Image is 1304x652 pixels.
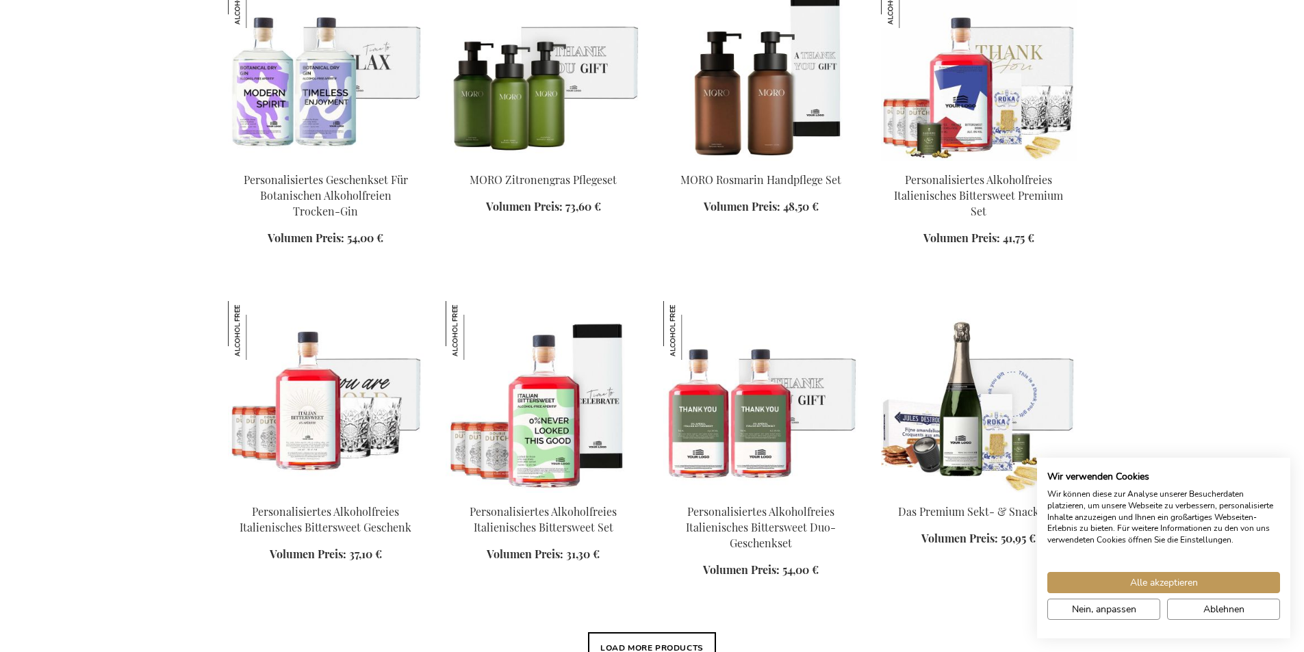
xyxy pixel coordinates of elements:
[446,301,641,493] img: Personalised Non-Alcoholic Italian Bittersweet Set
[240,504,411,534] a: Personalisiertes Alkoholfreies Italienisches Bittersweet Geschenk
[663,155,859,168] a: MORO Rosemary Handcare Set
[680,172,841,187] a: MORO Rosmarin Handpflege Set
[894,172,1063,218] a: Personalisiertes Alkoholfreies Italienisches Bittersweet Premium Set
[1167,599,1280,620] button: Alle verweigern cookies
[228,301,424,493] img: Personalised Non-Alcoholic Italian Bittersweet Gift
[703,562,780,577] span: Volumen Preis:
[486,199,601,215] a: Volumen Preis: 73,60 €
[1047,488,1280,546] p: Wir können diese zur Analyse unserer Besucherdaten platzieren, um unsere Webseite zu verbessern, ...
[898,504,1060,519] a: Das Premium Sekt- & Snack-Set
[270,547,346,561] span: Volumen Preis:
[1003,231,1034,245] span: 41,75 €
[1001,531,1036,545] span: 50,95 €
[1047,572,1280,593] button: Akzeptieren Sie alle cookies
[446,155,641,168] a: MORO Lemongrass Care Set
[923,231,1034,246] a: Volumen Preis: 41,75 €
[703,562,819,578] a: Volumen Preis: 54,00 €
[663,301,859,493] img: Personalised Non-Alcoholic Italian Bittersweet Duo Gift Set
[268,231,344,245] span: Volumen Preis:
[1072,602,1136,616] span: Nein, anpassen
[1203,602,1244,616] span: Ablehnen
[487,547,563,561] span: Volumen Preis:
[566,547,600,561] span: 31,30 €
[923,231,1000,245] span: Volumen Preis:
[921,531,1036,547] a: Volumen Preis: 50,95 €
[704,199,780,213] span: Volumen Preis:
[470,504,617,534] a: Personalisiertes Alkoholfreies Italienisches Bittersweet Set
[1047,471,1280,483] h2: Wir verwenden Cookies
[487,547,600,562] a: Volumen Preis: 31,30 €
[1047,599,1160,620] button: cookie Einstellungen anpassen
[228,301,287,360] img: Personalisiertes Alkoholfreies Italienisches Bittersweet Geschenk
[881,155,1077,168] a: Personalised Non-Alcoholic Italian Bittersweet Premium Set Personalisiertes Alkoholfreies Italien...
[1130,575,1198,590] span: Alle akzeptieren
[881,487,1077,500] a: The Premium Bubbles & Bites Set
[349,547,382,561] span: 37,10 €
[565,199,601,213] span: 73,60 €
[486,199,563,213] span: Volumen Preis:
[347,231,383,245] span: 54,00 €
[686,504,836,550] a: Personalisiertes Alkoholfreies Italienisches Bittersweet Duo-Geschenkset
[228,155,424,168] a: Personalised Non-Alcoholic Botanical Dry Gin Duo Gift Set Personalisiertes Geschenkset Für Botani...
[470,172,617,187] a: MORO Zitronengras Pflegeset
[270,547,382,562] a: Volumen Preis: 37,10 €
[268,231,383,246] a: Volumen Preis: 54,00 €
[228,487,424,500] a: Personalised Non-Alcoholic Italian Bittersweet Gift Personalisiertes Alkoholfreies Italienisches ...
[446,301,504,360] img: Personalisiertes Alkoholfreies Italienisches Bittersweet Set
[704,199,819,215] a: Volumen Preis: 48,50 €
[921,531,998,545] span: Volumen Preis:
[663,301,722,360] img: Personalisiertes Alkoholfreies Italienisches Bittersweet Duo-Geschenkset
[881,301,1077,493] img: The Premium Bubbles & Bites Set
[244,172,408,218] a: Personalisiertes Geschenkset Für Botanischen Alkoholfreien Trocken-Gin
[663,487,859,500] a: Personalised Non-Alcoholic Italian Bittersweet Duo Gift Set Personalisiertes Alkoholfreies Italie...
[446,487,641,500] a: Personalised Non-Alcoholic Italian Bittersweet Set Personalisiertes Alkoholfreies Italienisches B...
[783,199,819,213] span: 48,50 €
[782,562,819,577] span: 54,00 €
